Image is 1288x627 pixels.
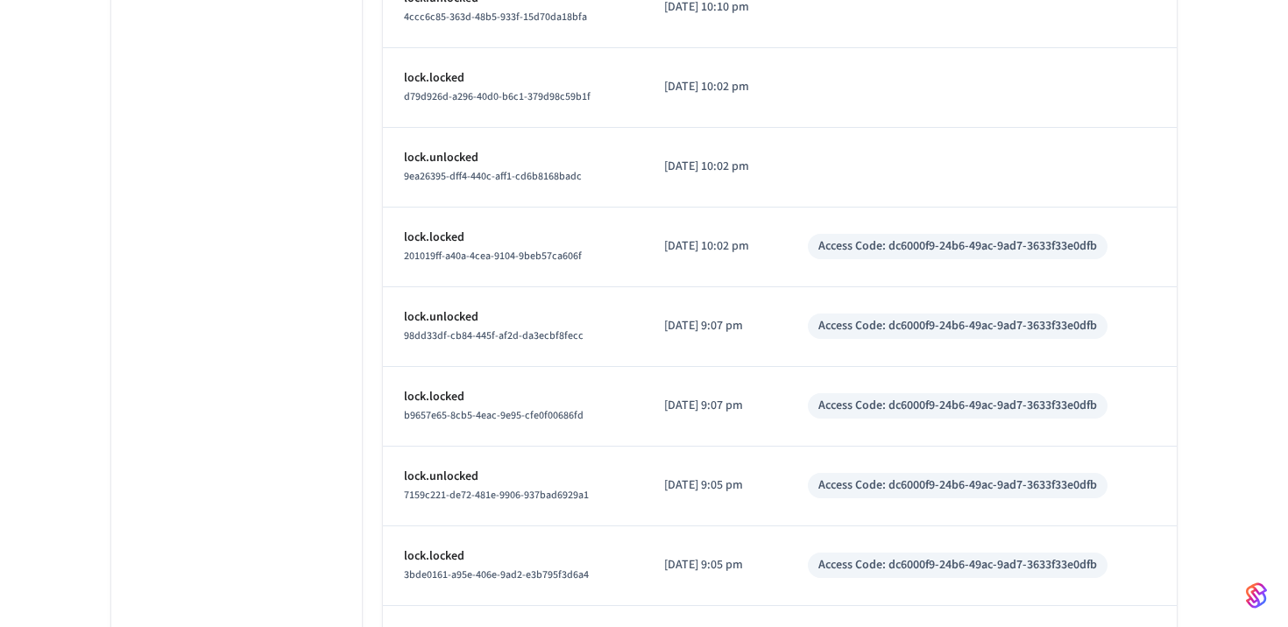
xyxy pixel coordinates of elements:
[404,388,622,406] p: lock.locked
[404,249,582,264] span: 201019ff-a40a-4cea-9104-9beb57ca606f
[404,149,622,167] p: lock.unlocked
[404,408,584,423] span: b9657e65-8cb5-4eac-9e95-cfe0f00686fd
[664,397,766,415] p: [DATE] 9:07 pm
[404,169,582,184] span: 9ea26395-dff4-440c-aff1-cd6b8168badc
[818,556,1097,574] div: Access Code: dc6000f9-24b6-49ac-9ad7-3633f33e0dfb
[404,488,589,503] span: 7159c221-de72-481e-9906-937bad6929a1
[404,328,584,343] span: 98dd33df-cb84-445f-af2d-da3ecbf8fecc
[404,89,591,104] span: d79d926d-a296-40d0-b6c1-379d98c59b1f
[818,317,1097,335] div: Access Code: dc6000f9-24b6-49ac-9ad7-3633f33e0dfb
[1246,581,1267,609] img: SeamLogoGradient.69752ec5.svg
[818,476,1097,495] div: Access Code: dc6000f9-24b6-49ac-9ad7-3633f33e0dfb
[664,556,766,574] p: [DATE] 9:05 pm
[404,468,622,486] p: lock.unlocked
[664,78,766,96] p: [DATE] 10:02 pm
[664,237,766,256] p: [DATE] 10:02 pm
[818,237,1097,256] div: Access Code: dc6000f9-24b6-49ac-9ad7-3633f33e0dfb
[404,10,587,25] span: 4ccc6c85-363d-48b5-933f-15d70da18bfa
[404,308,622,327] p: lock.unlocked
[664,158,766,176] p: [DATE] 10:02 pm
[818,397,1097,415] div: Access Code: dc6000f9-24b6-49ac-9ad7-3633f33e0dfb
[404,567,589,582] span: 3bde0161-a95e-406e-9ad2-e3b795f3d6a4
[404,69,622,88] p: lock.locked
[404,547,622,566] p: lock.locked
[664,476,766,495] p: [DATE] 9:05 pm
[404,229,622,247] p: lock.locked
[664,317,766,335] p: [DATE] 9:07 pm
